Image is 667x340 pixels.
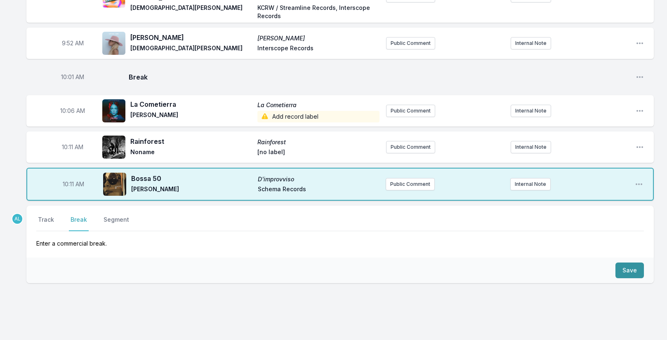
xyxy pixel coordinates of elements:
span: [DEMOGRAPHIC_DATA][PERSON_NAME] [130,44,252,54]
button: Internal Note [510,178,551,190]
button: Open playlist item options [636,143,644,151]
span: Rainforest [257,138,379,146]
p: Anne Litt [12,213,23,225]
span: Break [129,72,629,82]
span: La Cometierra [130,99,252,109]
span: [PERSON_NAME] [130,111,252,122]
img: Joanne [102,32,125,55]
img: Rainforest [102,136,125,159]
span: Timestamp [62,39,84,47]
span: Interscope Records [257,44,379,54]
img: D'improvviso [103,173,126,196]
button: Open playlist item options [635,180,643,188]
img: La Cometierra [102,99,125,122]
span: Timestamp [60,107,85,115]
span: Schema Records [258,185,379,195]
span: Timestamp [62,143,83,151]
button: Public Comment [386,37,435,49]
button: Open playlist item options [636,107,644,115]
span: KCRW / Streamline Records, Interscope Records [257,4,379,20]
button: Segment [102,216,131,231]
button: Break [69,216,89,231]
span: Timestamp [61,73,84,81]
button: Track [36,216,56,231]
span: La Cometierra [257,101,379,109]
span: Add record label [257,111,379,122]
p: Enter a commercial break. [36,231,644,248]
button: Internal Note [511,141,551,153]
span: [DEMOGRAPHIC_DATA][PERSON_NAME] [130,4,252,20]
span: [no label] [257,148,379,158]
button: Save [615,263,644,278]
span: Bossa 50 [131,174,253,183]
span: Rainforest [130,136,252,146]
button: Internal Note [511,37,551,49]
button: Open playlist item options [636,39,644,47]
span: Noname [130,148,252,158]
span: [PERSON_NAME] [130,33,252,42]
span: [PERSON_NAME] [131,185,253,195]
button: Public Comment [386,105,435,117]
button: Open playlist item options [636,73,644,81]
span: Timestamp [63,180,84,188]
button: Public Comment [386,178,435,190]
button: Internal Note [511,105,551,117]
button: Public Comment [386,141,435,153]
span: D'improvviso [258,175,379,183]
span: [PERSON_NAME] [257,34,379,42]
